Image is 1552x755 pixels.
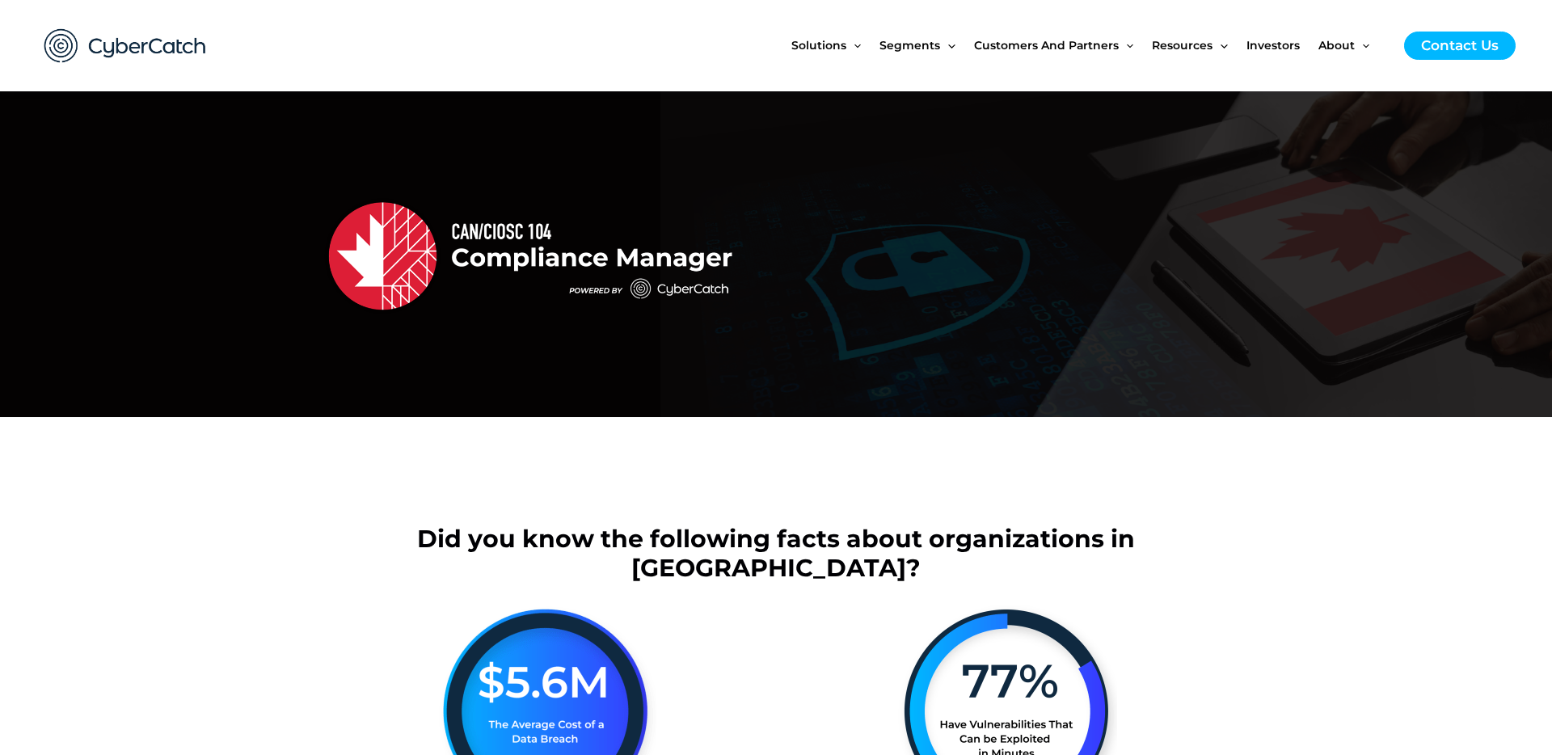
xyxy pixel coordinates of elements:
span: About [1318,11,1355,79]
span: Menu Toggle [846,11,861,79]
span: Segments [879,11,940,79]
span: Menu Toggle [1212,11,1227,79]
nav: Site Navigation: New Main Menu [791,11,1388,79]
img: CyberCatch [28,12,222,79]
span: Resources [1152,11,1212,79]
span: Customers and Partners [974,11,1119,79]
span: Menu Toggle [1119,11,1133,79]
span: Menu Toggle [1355,11,1369,79]
a: Investors [1246,11,1318,79]
span: Investors [1246,11,1300,79]
h4: Did you know the following facts about organizations in [GEOGRAPHIC_DATA]? [323,525,1229,583]
span: Solutions [791,11,846,79]
span: Menu Toggle [940,11,955,79]
a: Contact Us [1404,32,1516,60]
